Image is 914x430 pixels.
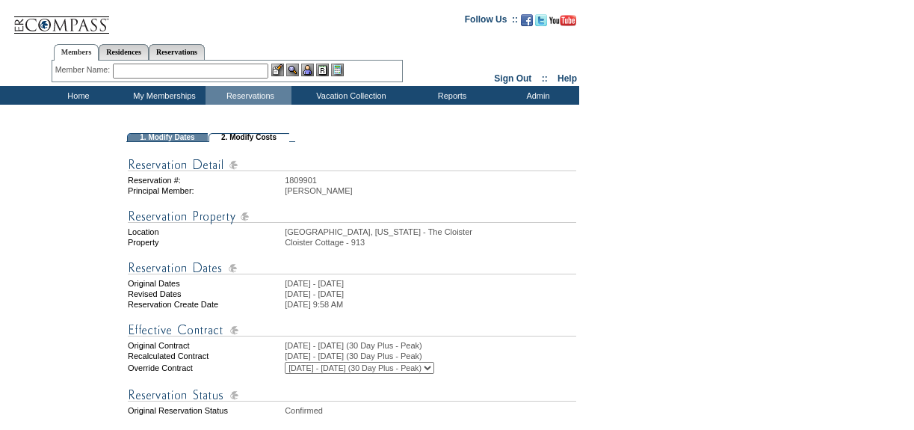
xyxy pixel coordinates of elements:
img: b_edit.gif [271,64,284,76]
a: Follow us on Twitter [535,19,547,28]
td: Property [128,238,283,247]
img: Reservations [316,64,329,76]
img: Effective Contract [128,321,576,340]
td: Follow Us :: [465,13,518,31]
span: :: [542,73,548,84]
img: Become our fan on Facebook [521,14,533,26]
div: Member Name: [55,64,113,76]
td: Reports [407,86,493,105]
td: [DATE] - [DATE] (30 Day Plus - Peak) [285,351,576,360]
td: Reservation #: [128,176,283,185]
td: Original Dates [128,279,283,288]
img: Reservation Dates [128,259,576,277]
td: Original Reservation Status [128,406,283,415]
td: Reservations [206,86,291,105]
a: Reservations [149,44,205,60]
td: 1809901 [285,176,576,185]
a: Residences [99,44,149,60]
td: 2. Modify Costs [209,133,289,142]
td: Revised Dates [128,289,283,298]
td: Vacation Collection [291,86,407,105]
td: [GEOGRAPHIC_DATA], [US_STATE] - The Cloister [285,227,576,236]
img: Reservation Detail [128,156,576,174]
td: [DATE] - [DATE] [285,289,576,298]
a: Subscribe to our YouTube Channel [549,19,576,28]
td: Location [128,227,283,236]
td: Recalculated Contract [128,351,283,360]
td: Principal Member: [128,186,283,195]
img: b_calculator.gif [331,64,344,76]
img: Impersonate [301,64,314,76]
img: Reservation Status [128,386,576,405]
td: Cloister Cottage - 913 [285,238,576,247]
td: [PERSON_NAME] [285,186,576,195]
a: Become our fan on Facebook [521,19,533,28]
a: Members [54,44,99,61]
img: Follow us on Twitter [535,14,547,26]
td: [DATE] - [DATE] (30 Day Plus - Peak) [285,341,576,350]
img: Reservation Property [128,207,576,226]
td: Confirmed [285,406,576,415]
a: Sign Out [494,73,531,84]
td: Reservation Create Date [128,300,283,309]
td: Original Contract [128,341,283,350]
td: [DATE] - [DATE] [285,279,576,288]
img: Subscribe to our YouTube Channel [549,15,576,26]
td: Override Contract [128,362,283,374]
img: Compass Home [13,4,110,34]
td: Home [34,86,120,105]
td: [DATE] 9:58 AM [285,300,576,309]
img: View [286,64,299,76]
a: Help [558,73,577,84]
td: Admin [493,86,579,105]
td: 1. Modify Dates [127,133,208,142]
td: My Memberships [120,86,206,105]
